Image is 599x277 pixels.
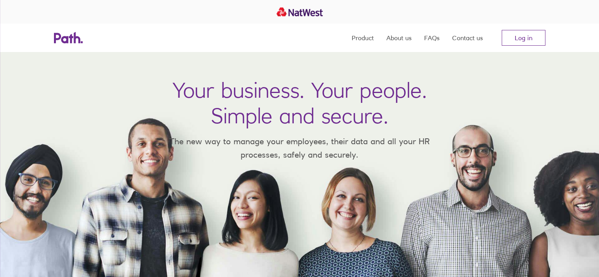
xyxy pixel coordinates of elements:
[386,24,412,52] a: About us
[502,30,545,46] a: Log in
[352,24,374,52] a: Product
[452,24,483,52] a: Contact us
[424,24,440,52] a: FAQs
[158,135,441,161] p: The new way to manage your employees, their data and all your HR processes, safely and securely.
[172,77,427,128] h1: Your business. Your people. Simple and secure.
